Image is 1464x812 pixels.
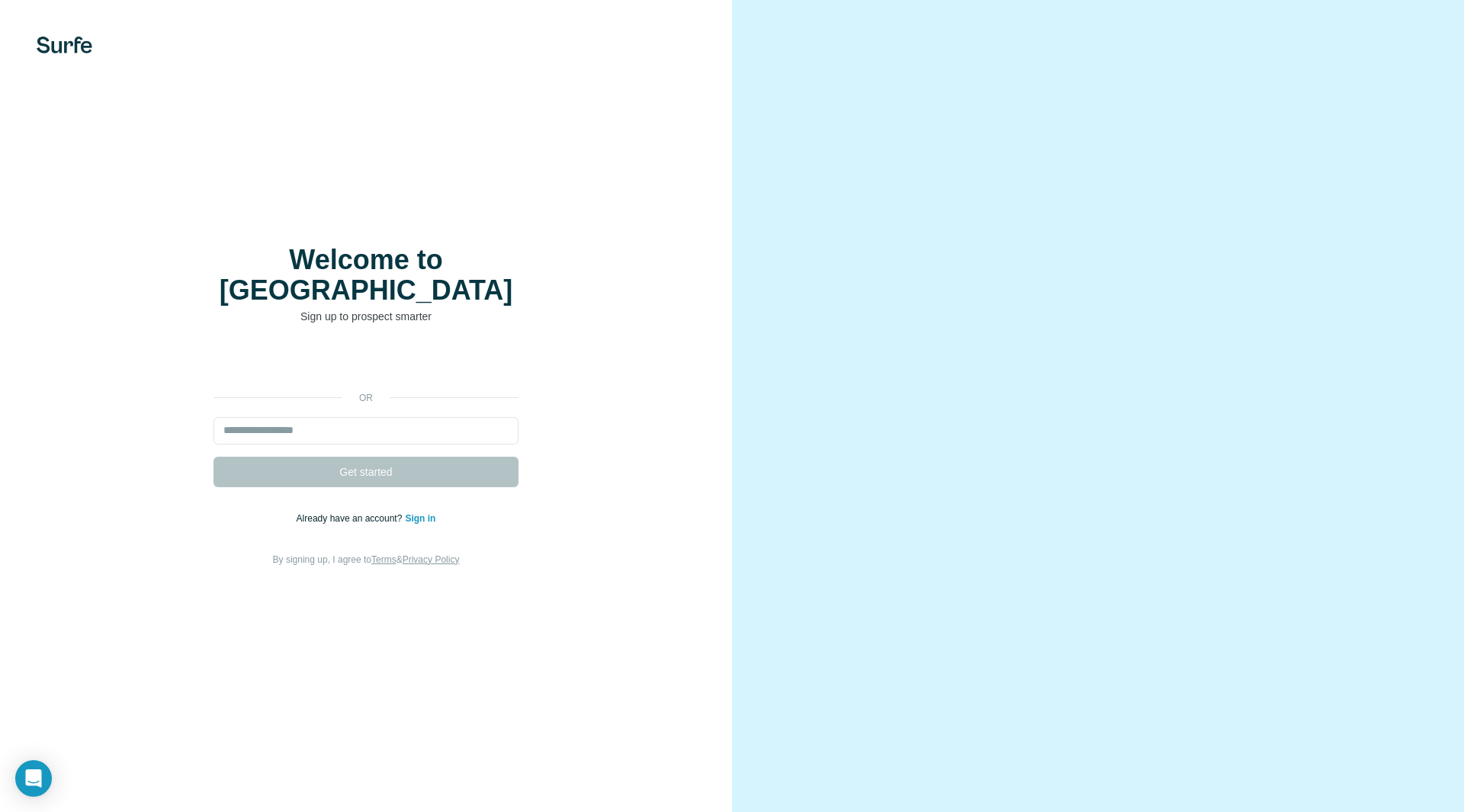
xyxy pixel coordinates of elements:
[37,37,92,53] img: Surfe's logo
[342,391,390,405] p: or
[213,309,518,324] p: Sign up to prospect smarter
[206,347,526,380] iframe: Sign in with Google Button
[213,245,518,306] h1: Welcome to [GEOGRAPHIC_DATA]
[273,554,460,565] span: By signing up, I agree to &
[15,760,52,797] div: Open Intercom Messenger
[297,513,406,524] span: Already have an account?
[403,554,460,565] a: Privacy Policy
[405,513,435,524] a: Sign in
[371,554,396,565] a: Terms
